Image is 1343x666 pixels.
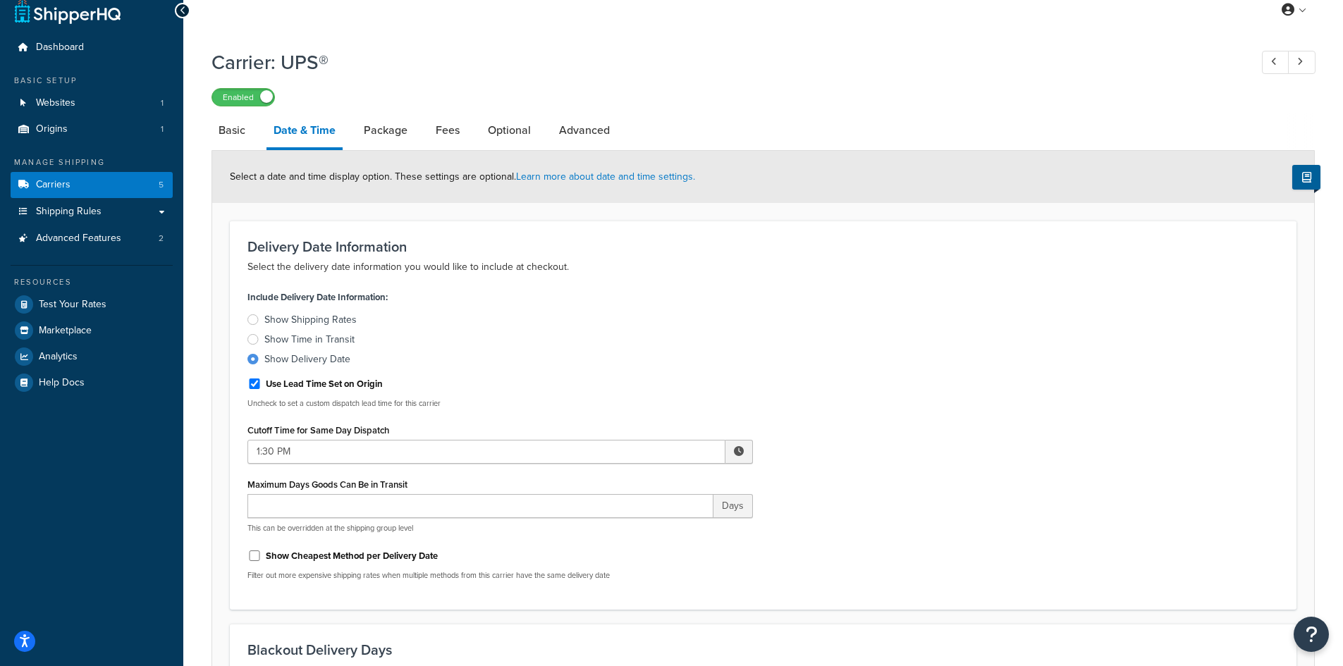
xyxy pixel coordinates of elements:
[11,276,173,288] div: Resources
[39,299,106,311] span: Test Your Rates
[36,206,102,218] span: Shipping Rules
[1292,165,1320,190] button: Show Help Docs
[266,378,383,390] label: Use Lead Time Set on Origin
[230,169,695,184] span: Select a date and time display option. These settings are optional.
[247,398,753,409] p: Uncheck to set a custom dispatch lead time for this carrier
[266,550,438,562] label: Show Cheapest Method per Delivery Date
[36,233,121,245] span: Advanced Features
[266,113,343,150] a: Date & Time
[212,89,274,106] label: Enabled
[159,233,164,245] span: 2
[247,479,407,490] label: Maximum Days Goods Can Be in Transit
[1288,51,1316,74] a: Next Record
[211,49,1236,76] h1: Carrier: UPS®
[247,642,1279,658] h3: Blackout Delivery Days
[36,97,75,109] span: Websites
[11,344,173,369] a: Analytics
[11,199,173,225] a: Shipping Rules
[247,523,753,534] p: This can be overridden at the shipping group level
[11,172,173,198] li: Carriers
[39,351,78,363] span: Analytics
[159,179,164,191] span: 5
[247,239,1279,254] h3: Delivery Date Information
[247,570,753,581] p: Filter out more expensive shipping rates when multiple methods from this carrier have the same de...
[11,292,173,317] a: Test Your Rates
[11,156,173,168] div: Manage Shipping
[1262,51,1289,74] a: Previous Record
[264,352,350,366] div: Show Delivery Date
[429,113,467,147] a: Fees
[357,113,415,147] a: Package
[247,259,1279,276] p: Select the delivery date information you would like to include at checkout.
[36,179,70,191] span: Carriers
[713,494,753,518] span: Days
[552,113,617,147] a: Advanced
[161,123,164,135] span: 1
[11,318,173,343] a: Marketplace
[264,313,357,327] div: Show Shipping Rates
[264,333,355,347] div: Show Time in Transit
[1294,617,1329,652] button: Open Resource Center
[516,169,695,184] a: Learn more about date and time settings.
[11,116,173,142] li: Origins
[11,35,173,61] a: Dashboard
[247,425,389,436] label: Cutoff Time for Same Day Dispatch
[39,377,85,389] span: Help Docs
[11,90,173,116] a: Websites1
[11,172,173,198] a: Carriers5
[11,226,173,252] a: Advanced Features2
[481,113,538,147] a: Optional
[36,123,68,135] span: Origins
[161,97,164,109] span: 1
[11,370,173,395] a: Help Docs
[11,226,173,252] li: Advanced Features
[36,42,84,54] span: Dashboard
[11,90,173,116] li: Websites
[11,75,173,87] div: Basic Setup
[39,325,92,337] span: Marketplace
[247,288,388,307] label: Include Delivery Date Information:
[11,116,173,142] a: Origins1
[211,113,252,147] a: Basic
